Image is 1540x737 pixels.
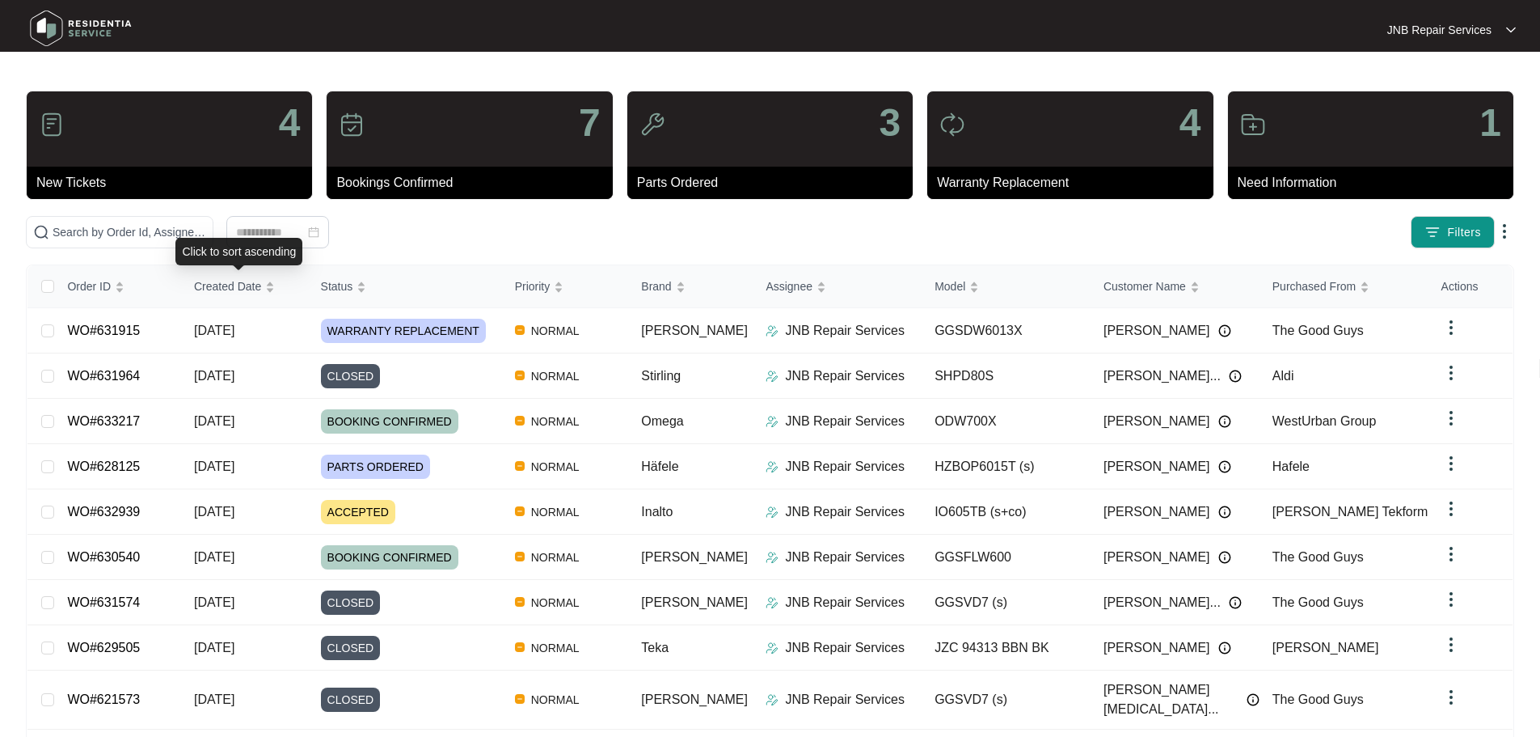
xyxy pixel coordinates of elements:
span: NORMAL [525,690,586,709]
span: [DATE] [194,693,234,706]
span: CLOSED [321,591,381,615]
span: Purchased From [1272,277,1356,295]
span: CLOSED [321,636,381,660]
td: JZC 94313 BBN BK [922,625,1091,671]
td: GGSVD7 (s) [922,580,1091,625]
span: [PERSON_NAME] [641,595,748,609]
img: Assigner Icon [766,642,778,654]
span: [DATE] [194,414,234,428]
span: Customer Name [1103,277,1186,295]
p: JNB Repair Services [785,593,905,612]
img: dropdown arrow [1441,635,1461,654]
span: The Good Guys [1272,324,1364,337]
span: [PERSON_NAME] [1103,548,1210,567]
span: Priority [515,277,551,295]
th: Model [922,265,1091,308]
img: Assigner Icon [766,596,778,609]
td: HZBOP6015T (s) [922,444,1091,489]
th: Actions [1428,265,1513,308]
span: Brand [641,277,671,295]
p: JNB Repair Services [785,321,905,341]
img: Assigner Icon [766,415,778,428]
img: Vercel Logo [515,461,525,471]
span: NORMAL [525,412,586,431]
span: [PERSON_NAME]... [1103,366,1221,386]
a: WO#629505 [67,641,140,654]
img: Info icon [1229,596,1242,609]
span: Inalto [641,505,673,519]
img: dropdown arrow [1441,363,1461,383]
span: Häfele [641,460,678,473]
img: Vercel Logo [515,597,525,607]
p: 7 [579,104,601,142]
p: JNB Repair Services [785,548,905,567]
p: New Tickets [36,173,312,193]
th: Brand [628,265,753,308]
span: WestUrban Group [1272,414,1377,428]
td: GGSFLW600 [922,535,1091,580]
p: JNB Repair Services [785,638,905,658]
span: Model [935,277,965,295]
img: Vercel Logo [515,642,525,652]
input: Search by Order Id, Assignee Name, Customer Name, Brand and Model [53,223,206,241]
th: Assignee [753,265,922,308]
span: [PERSON_NAME] [641,324,748,337]
p: Need Information [1238,173,1513,193]
span: ACCEPTED [321,500,395,524]
img: Info icon [1218,415,1231,428]
span: [DATE] [194,641,234,654]
span: [PERSON_NAME] [1103,412,1210,431]
th: Priority [502,265,629,308]
button: filter iconFilters [1411,216,1495,248]
a: WO#628125 [67,460,140,473]
span: [PERSON_NAME] [1103,502,1210,522]
span: NORMAL [525,321,586,341]
p: JNB Repair Services [785,502,905,522]
p: Parts Ordered [637,173,913,193]
img: Vercel Logo [515,506,525,516]
img: dropdown arrow [1441,688,1461,707]
span: [PERSON_NAME] [1272,641,1379,654]
img: Vercel Logo [515,416,525,426]
img: Info icon [1229,370,1242,383]
td: IO605TB (s+co) [922,489,1091,535]
a: WO#631915 [67,324,140,337]
span: [DATE] [194,595,234,609]
img: Info icon [1247,693,1259,706]
p: JNB Repair Services [785,690,905,709]
img: icon [939,112,965,138]
span: NORMAL [525,366,586,386]
img: Vercel Logo [515,552,525,561]
p: JNB Repair Services [785,412,905,431]
td: GGSDW6013X [922,308,1091,354]
td: ODW700X [922,399,1091,444]
span: CLOSED [321,688,381,712]
p: 4 [279,104,301,142]
span: BOOKING CONFIRMED [321,545,458,570]
a: WO#631964 [67,369,140,383]
span: [PERSON_NAME] [641,550,748,564]
img: Assigner Icon [766,370,778,383]
img: icon [39,112,65,138]
p: 1 [1479,104,1501,142]
span: Aldi [1272,369,1294,383]
span: [PERSON_NAME]... [1103,593,1221,612]
a: WO#630540 [67,550,140,564]
p: Bookings Confirmed [336,173,612,193]
img: Vercel Logo [515,325,525,335]
th: Created Date [181,265,308,308]
span: Created Date [194,277,261,295]
p: JNB Repair Services [785,457,905,477]
img: residentia service logo [24,4,137,53]
img: icon [639,112,665,138]
p: 4 [1179,104,1201,142]
img: dropdown arrow [1495,222,1514,241]
th: Customer Name [1091,265,1259,308]
span: Status [321,277,353,295]
img: Info icon [1218,324,1231,337]
span: NORMAL [525,457,586,477]
img: icon [339,112,365,138]
span: Assignee [766,277,812,295]
img: dropdown arrow [1441,318,1461,337]
img: icon [1240,112,1266,138]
